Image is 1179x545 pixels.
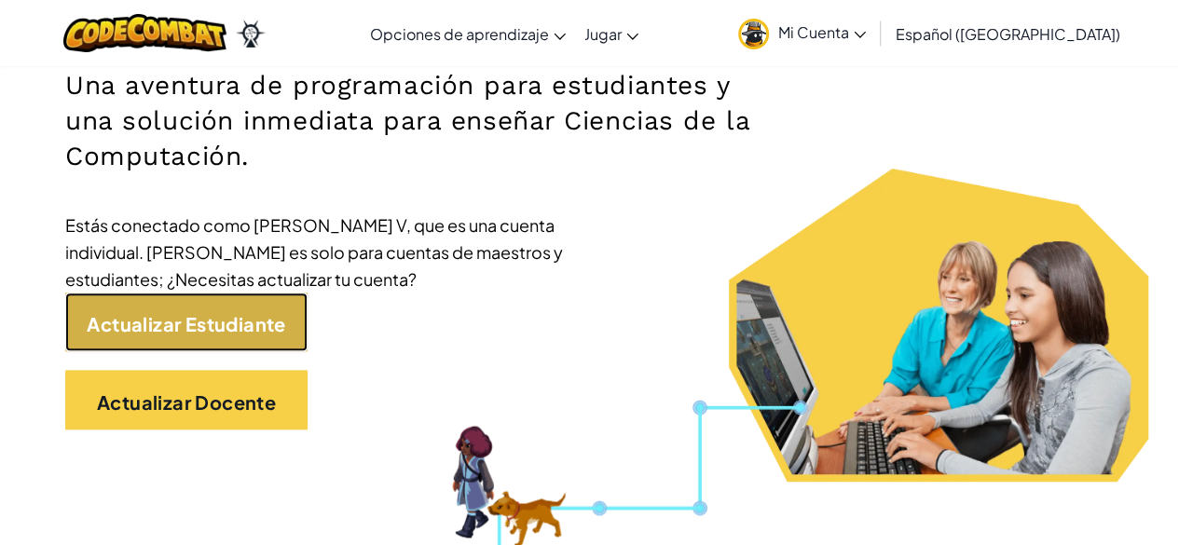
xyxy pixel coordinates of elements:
img: Logotipo de CodeCombat [63,14,226,52]
a: Opciones de aprendizaje [361,8,575,59]
font: Una aventura de programación para estudiantes y una solución inmediata para enseñar Ciencias de l... [65,70,749,171]
font: Estás conectado como [PERSON_NAME] V, que es una cuenta individual. [PERSON_NAME] es solo para cu... [65,214,563,290]
a: Actualizar Estudiante [65,293,308,352]
font: Opciones de aprendizaje [370,24,549,44]
font: Actualizar Estudiante [87,311,285,334]
font: Jugar [584,24,622,44]
a: Español ([GEOGRAPHIC_DATA]) [886,8,1130,59]
font: Actualizar Docente [97,389,276,413]
font: Mi Cuenta [778,22,849,42]
a: Actualizar Docente [65,370,308,429]
font: Español ([GEOGRAPHIC_DATA]) [896,24,1120,44]
img: Ozaria [236,20,266,48]
a: Jugar [575,8,648,59]
a: Mi Cuenta [729,4,875,62]
img: avatar [738,19,769,49]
